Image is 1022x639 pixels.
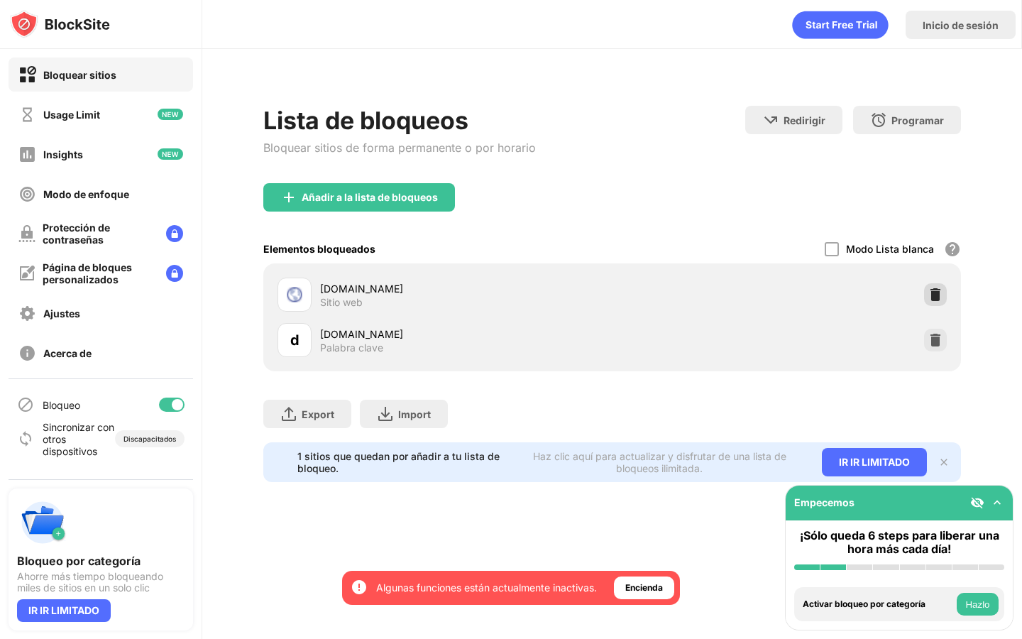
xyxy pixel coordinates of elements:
img: password-protection-off.svg [18,225,35,242]
div: [DOMAIN_NAME] [320,327,612,342]
div: Insights [43,148,83,160]
div: Bloqueo por categoría [17,554,185,568]
img: push-categories.svg [17,497,68,548]
img: omni-setup-toggle.svg [990,496,1004,510]
div: Sitio web [320,296,363,309]
div: Algunas funciones están actualmente inactivas. [376,581,597,595]
div: [DOMAIN_NAME] [320,281,612,296]
div: Import [398,408,431,420]
div: Bloqueo [43,399,80,411]
img: new-icon.svg [158,148,183,160]
div: Palabra clave [320,342,383,354]
div: IR IR LIMITADO [17,599,111,622]
img: customize-block-page-off.svg [18,265,35,282]
div: Protección de contraseñas [43,222,155,246]
div: Empecemos [794,496,855,508]
img: favicons [286,286,303,303]
img: settings-off.svg [18,305,36,322]
img: logo-blocksite.svg [10,10,110,38]
div: Encienda [625,581,663,595]
img: blocking-icon.svg [17,396,34,413]
div: Usage Limit [43,109,100,121]
img: about-off.svg [18,344,36,362]
button: Hazlo [957,593,999,616]
img: new-icon.svg [158,109,183,120]
div: Modo de enfoque [43,188,129,200]
div: 1 sitios que quedan por añadir a tu lista de bloqueo. [297,450,506,474]
div: Bloquear sitios de forma permanente o por horario [263,141,536,155]
div: Redirigir [784,114,825,126]
div: Activar bloqueo por categoría [803,599,953,609]
img: x-button.svg [938,457,950,468]
img: error-circle-white.svg [351,579,368,596]
div: Acerca de [43,347,92,359]
div: Haz clic aquí para actualizar y disfrutar de una lista de bloqueos ilimitada. [515,450,805,474]
div: d [290,329,300,351]
img: eye-not-visible.svg [970,496,984,510]
div: animation [792,11,889,39]
img: focus-off.svg [18,185,36,203]
div: Modo Lista blanca [846,243,934,255]
img: lock-menu.svg [166,265,183,282]
img: lock-menu.svg [166,225,183,242]
div: Export [302,408,334,420]
div: Página de bloques personalizados [43,261,155,285]
div: Inicio de sesión [923,19,999,31]
img: insights-off.svg [18,146,36,163]
img: block-on.svg [18,66,36,84]
div: Discapacitados [123,435,176,443]
div: Lista de bloqueos [263,106,536,135]
img: time-usage-off.svg [18,106,36,124]
div: Elementos bloqueados [263,243,375,255]
div: Bloquear sitios [43,69,116,81]
div: ¡Sólo queda 6 steps para liberar una hora más cada día! [794,529,1004,556]
div: Ahorre más tiempo bloqueando miles de sitios en un solo clic [17,571,185,594]
div: Sincronizar con otros dispositivos [43,421,115,457]
img: sync-icon.svg [17,430,34,447]
div: Programar [891,114,944,126]
div: Ajustes [43,307,80,319]
div: Añadir a la lista de bloqueos [302,192,438,203]
div: IR IR LIMITADO [822,448,927,476]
